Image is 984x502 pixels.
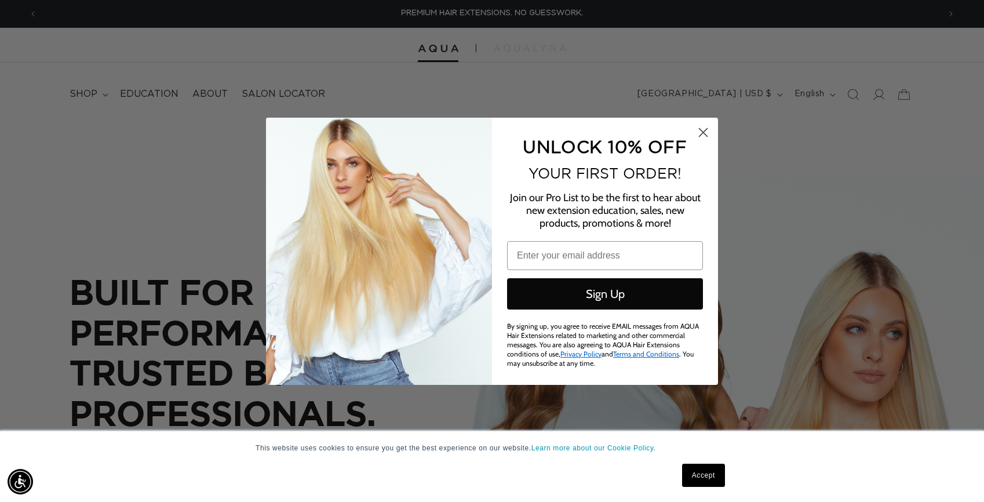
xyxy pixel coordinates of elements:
span: UNLOCK 10% OFF [523,137,687,156]
span: YOUR FIRST ORDER! [529,165,681,181]
a: Privacy Policy [560,350,602,358]
p: This website uses cookies to ensure you get the best experience on our website. [256,443,728,453]
div: Accessibility Menu [8,469,33,494]
img: daab8b0d-f573-4e8c-a4d0-05ad8d765127.png [266,118,492,385]
a: Accept [682,464,725,487]
span: By signing up, you agree to receive EMAIL messages from AQUA Hair Extensions related to marketing... [507,322,699,368]
input: Enter your email address [507,241,703,270]
a: Terms and Conditions [613,350,679,358]
span: Join our Pro List to be the first to hear about new extension education, sales, new products, pro... [510,191,701,230]
a: Learn more about our Cookie Policy. [531,444,656,452]
button: Close dialog [693,122,713,143]
button: Sign Up [507,278,703,310]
